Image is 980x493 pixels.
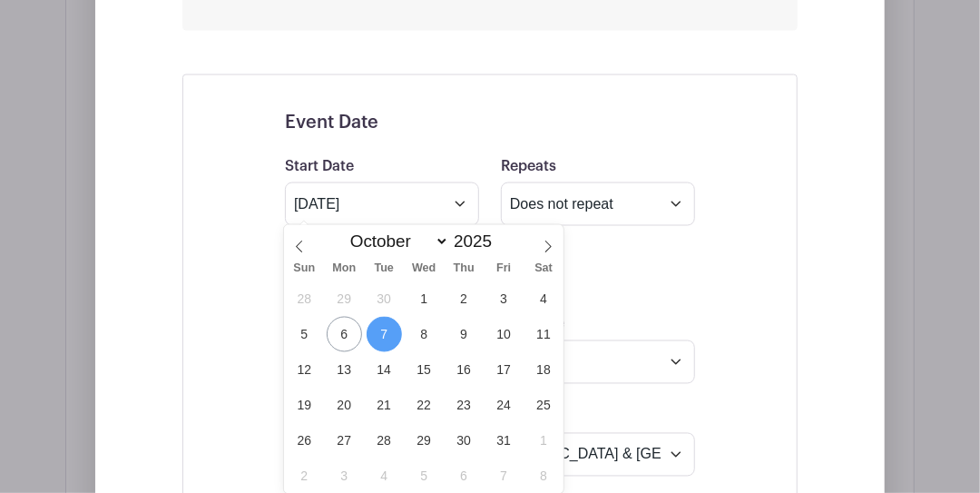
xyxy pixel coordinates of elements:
span: October 13, 2025 [327,352,362,388]
span: October 6, 2025 [327,317,362,352]
span: October 16, 2025 [446,352,482,388]
span: October 26, 2025 [287,423,322,458]
span: October 5, 2025 [287,317,322,352]
span: October 8, 2025 [407,317,442,352]
span: October 7, 2025 [367,317,402,352]
span: October 12, 2025 [287,352,322,388]
h5: Event Date [285,112,695,133]
span: Thu [444,263,484,275]
input: Select [285,182,479,226]
span: October 10, 2025 [486,317,522,352]
span: October 28, 2025 [367,423,402,458]
span: September 30, 2025 [367,281,402,317]
span: September 28, 2025 [287,281,322,317]
span: October 3, 2025 [486,281,522,317]
span: October 15, 2025 [407,352,442,388]
span: Sat [524,263,563,275]
span: October 31, 2025 [486,423,522,458]
span: October 30, 2025 [446,423,482,458]
span: October 1, 2025 [407,281,442,317]
span: October 4, 2025 [526,281,562,317]
span: September 29, 2025 [327,281,362,317]
span: Tue [364,263,404,275]
span: October 25, 2025 [526,388,562,423]
span: October 18, 2025 [526,352,562,388]
label: Start Date [285,158,354,175]
span: Sun [284,263,324,275]
span: October 20, 2025 [327,388,362,423]
span: Mon [324,263,364,275]
label: Repeats [501,158,556,175]
input: Year [449,232,506,252]
span: October 21, 2025 [367,388,402,423]
span: October 11, 2025 [526,317,562,352]
select: Month [342,232,449,252]
span: Wed [404,263,444,275]
span: October 19, 2025 [287,388,322,423]
span: October 22, 2025 [407,388,442,423]
span: October 14, 2025 [367,352,402,388]
span: October 24, 2025 [486,388,522,423]
span: Fri [484,263,524,275]
span: October 9, 2025 [446,317,482,352]
span: October 23, 2025 [446,388,482,423]
span: November 1, 2025 [526,423,562,458]
input: Select [501,340,695,384]
span: October 2, 2025 [446,281,482,317]
span: October 17, 2025 [486,352,522,388]
span: October 29, 2025 [407,423,442,458]
span: October 27, 2025 [327,423,362,458]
